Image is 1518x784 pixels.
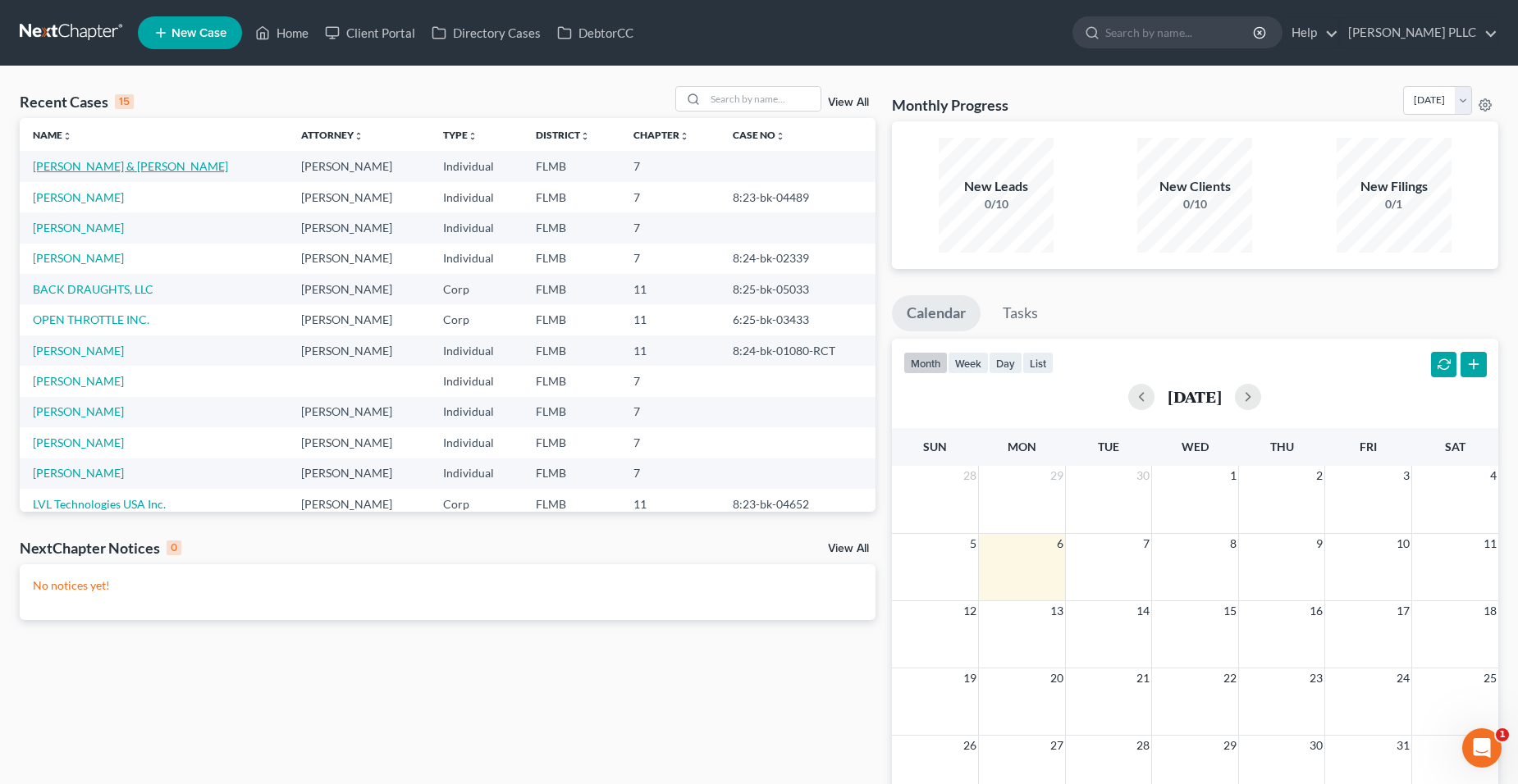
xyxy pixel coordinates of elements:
[1395,736,1411,755] span: 31
[523,151,620,181] td: FLMB
[33,312,149,326] a: OPEN THROTTLE INC.
[720,182,876,212] td: 8:23-bk-04489
[1315,466,1324,485] span: 2
[1008,440,1036,454] span: Mon
[720,274,876,304] td: 8:25-bk-05033
[430,151,524,181] td: Individual
[620,427,720,458] td: 7
[423,18,549,48] a: Directory Cases
[354,131,363,141] i: unfold_more
[115,94,134,109] div: 15
[443,129,478,141] a: Typeunfold_more
[580,131,590,141] i: unfold_more
[1228,466,1238,485] span: 1
[523,397,620,427] td: FLMB
[620,151,720,181] td: 7
[430,182,524,212] td: Individual
[620,489,720,519] td: 11
[733,129,785,141] a: Case Nounfold_more
[288,244,430,274] td: [PERSON_NAME]
[288,151,430,181] td: [PERSON_NAME]
[620,397,720,427] td: 7
[1482,534,1498,554] span: 11
[892,295,981,331] a: Calendar
[1315,534,1324,554] span: 9
[620,182,720,212] td: 7
[523,489,620,519] td: FLMB
[430,244,524,274] td: Individual
[1270,440,1294,454] span: Thu
[1098,440,1119,454] span: Tue
[1137,177,1252,196] div: New Clients
[1105,17,1255,48] input: Search by name...
[33,466,124,480] a: [PERSON_NAME]
[1283,18,1338,48] a: Help
[1137,196,1252,212] div: 0/10
[1482,601,1498,621] span: 18
[288,427,430,458] td: [PERSON_NAME]
[1401,466,1411,485] span: 3
[288,489,430,519] td: [PERSON_NAME]
[33,344,124,358] a: [PERSON_NAME]
[775,131,785,141] i: unfold_more
[288,182,430,212] td: [PERSON_NAME]
[939,196,1054,212] div: 0/10
[523,212,620,243] td: FLMB
[1135,466,1151,485] span: 30
[430,366,524,396] td: Individual
[620,458,720,489] td: 7
[620,274,720,304] td: 11
[523,458,620,489] td: FLMB
[1395,601,1411,621] span: 17
[523,335,620,366] td: FLMB
[171,27,226,39] span: New Case
[62,131,72,141] i: unfold_more
[1135,736,1151,755] span: 28
[430,335,524,366] td: Individual
[33,221,124,235] a: [PERSON_NAME]
[948,352,989,374] button: week
[1022,352,1054,374] button: list
[1445,440,1465,454] span: Sat
[1395,668,1411,688] span: 24
[706,87,821,111] input: Search by name...
[430,397,524,427] td: Individual
[33,129,72,141] a: Nameunfold_more
[288,335,430,366] td: [PERSON_NAME]
[620,335,720,366] td: 11
[620,304,720,335] td: 11
[20,92,134,112] div: Recent Cases
[468,131,478,141] i: unfold_more
[20,538,181,558] div: NextChapter Notices
[1308,736,1324,755] span: 30
[1055,534,1065,554] span: 6
[523,304,620,335] td: FLMB
[1228,534,1238,554] span: 8
[620,244,720,274] td: 7
[1049,601,1065,621] span: 13
[1395,534,1411,554] span: 10
[1337,177,1452,196] div: New Filings
[962,601,978,621] span: 12
[549,18,642,48] a: DebtorCC
[1496,728,1509,741] span: 1
[317,18,423,48] a: Client Portal
[1049,466,1065,485] span: 29
[430,427,524,458] td: Individual
[523,244,620,274] td: FLMB
[988,295,1053,331] a: Tasks
[962,736,978,755] span: 26
[430,489,524,519] td: Corp
[962,466,978,485] span: 28
[33,577,862,594] p: No notices yet!
[247,18,317,48] a: Home
[33,159,228,173] a: [PERSON_NAME] & [PERSON_NAME]
[720,335,876,366] td: 8:24-bk-01080-RCT
[167,540,181,555] div: 0
[892,95,1008,115] h3: Monthly Progress
[1141,534,1151,554] span: 7
[301,129,363,141] a: Attorneyunfold_more
[33,374,124,388] a: [PERSON_NAME]
[33,251,124,265] a: [PERSON_NAME]
[523,182,620,212] td: FLMB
